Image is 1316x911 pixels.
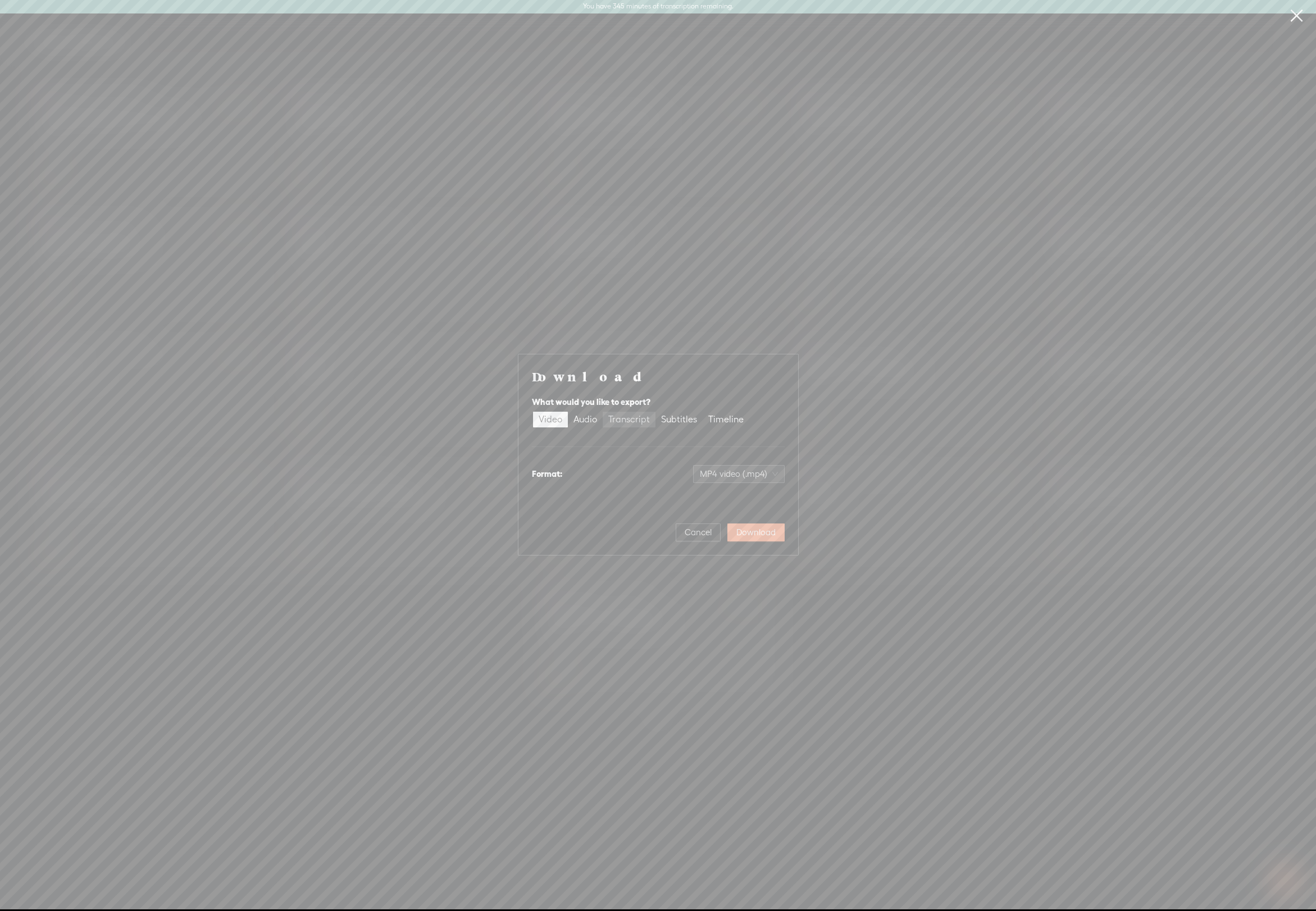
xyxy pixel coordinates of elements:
div: segmented control [532,411,750,429]
div: Timeline [708,412,744,427]
div: Format: [532,467,562,481]
div: Video [539,412,562,427]
button: Download [727,523,785,541]
div: Subtitles [661,412,697,427]
div: Audio [573,412,597,427]
h4: Download [532,368,785,385]
button: Cancel [676,523,721,541]
span: Download [736,527,776,538]
span: Cancel [685,527,712,538]
div: Transcript [608,412,650,427]
span: MP4 video (.mp4) [700,466,778,482]
div: What would you like to export? [532,395,785,409]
